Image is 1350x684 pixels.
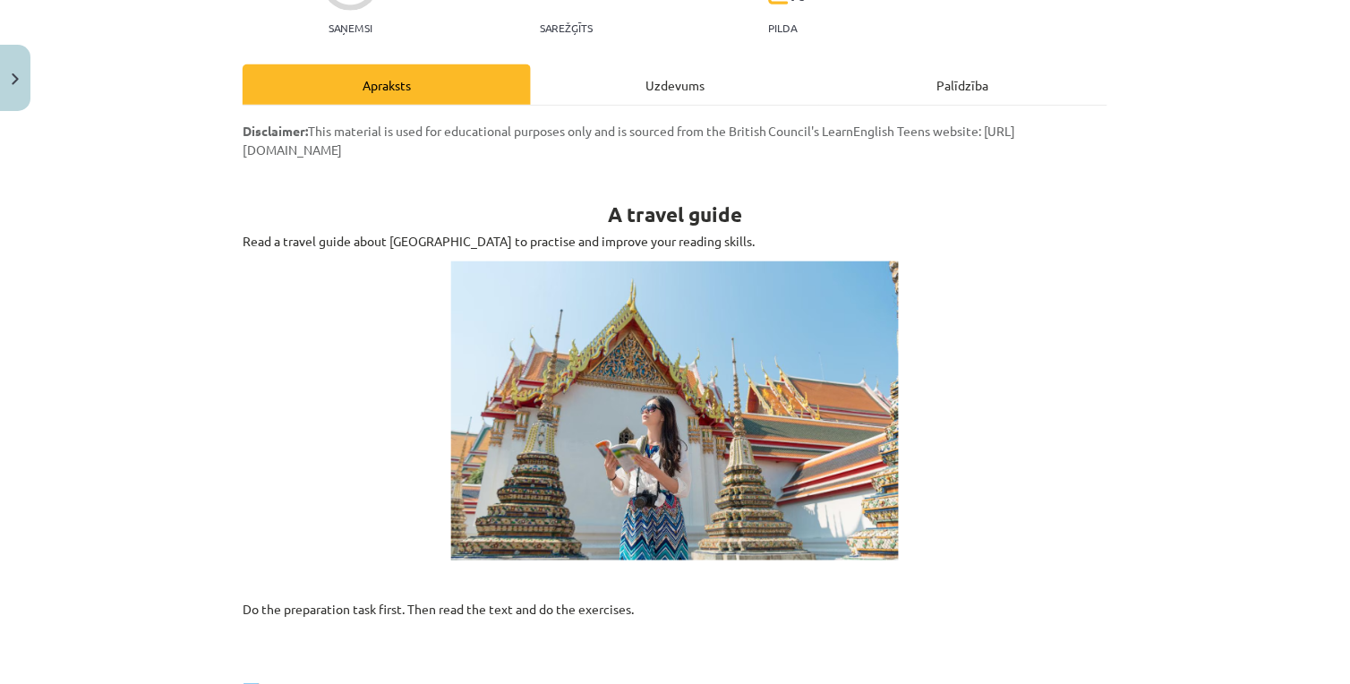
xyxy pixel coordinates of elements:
div: Uzdevums [531,64,819,105]
div: Palīdzība [819,64,1107,105]
span: This material is used for educational purposes only and is sourced from the British Council's Lea... [243,123,1016,158]
img: icon-close-lesson-0947bae3869378f0d4975bcd49f059093ad1ed9edebbc8119c70593378902aed.svg [12,73,19,85]
p: Do the preparation task first. Then read the text and do the exercises. [243,601,1107,620]
p: pilda [769,21,798,34]
strong: Disclaimer: [243,123,308,139]
p: Sarežģīts [541,21,594,34]
strong: A travel guide [608,201,742,227]
p: Saņemsi [321,21,380,34]
div: Apraksts [243,64,531,105]
p: Read a travel guide about [GEOGRAPHIC_DATA] to practise and improve your reading skills. [243,232,1107,251]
